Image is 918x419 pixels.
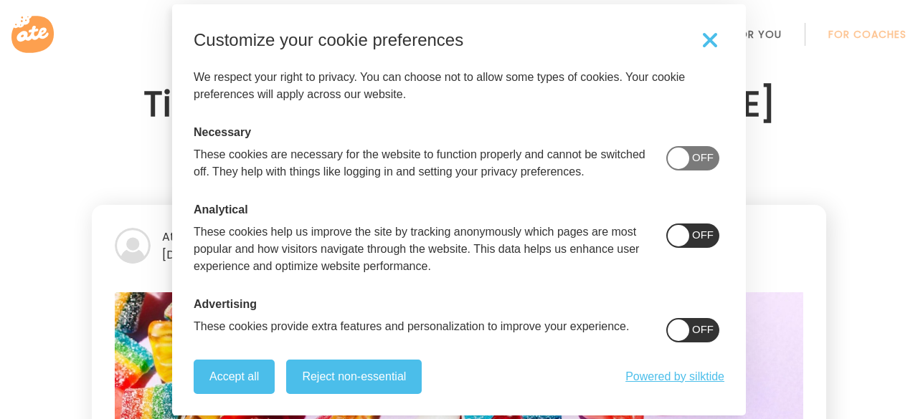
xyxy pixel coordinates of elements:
[733,29,782,40] a: For You
[194,146,649,180] p: These cookies are necessary for the website to function properly and cannot be switched off. They...
[692,323,714,335] span: Off
[115,228,803,246] div: Ate app
[115,228,151,264] img: bg-avatar-default.svg
[194,203,248,216] legend: Analytical
[625,370,724,383] a: Get this banner for free
[194,318,629,335] p: These cookies provide extra features and personalization to improve your experience.
[194,223,649,275] p: These cookies help us improve the site by tracking anonymously which pages are most popular and h...
[194,360,275,394] button: Accept all cookies
[286,360,422,394] button: Reject non-essential
[194,32,463,49] h1: Customize your cookie preferences
[92,79,826,182] h1: Tips for Overcoming the Post-[DATE] [MEDICAL_DATA]
[194,298,257,311] legend: Advertising
[828,29,907,40] a: For Coaches
[194,69,724,103] p: We respect your right to privacy. You can choose not to allow some types of cookies. Your cookie ...
[692,151,714,163] span: Off
[115,246,803,264] div: [DATE] | 3 Minute Read
[194,126,251,139] legend: Necessary
[696,26,724,54] button: Toggle preferences
[692,228,714,241] span: Off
